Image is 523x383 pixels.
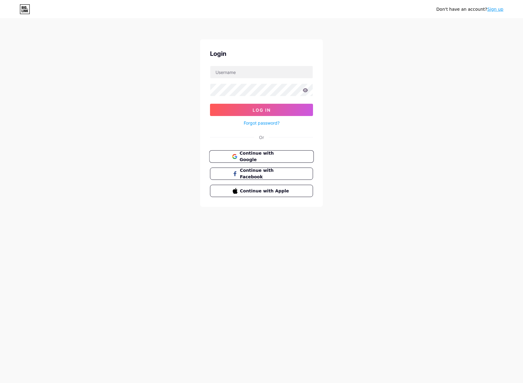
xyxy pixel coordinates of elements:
span: Continue with Facebook [240,167,291,180]
div: Or [259,134,264,141]
a: Continue with Google [210,150,313,163]
div: Login [210,49,313,58]
span: Continue with Google [239,150,291,163]
a: Forgot password? [244,120,280,126]
span: Continue with Apple [240,188,291,194]
button: Continue with Apple [210,185,313,197]
button: Continue with Facebook [210,168,313,180]
input: Username [210,66,313,78]
button: Continue with Google [209,150,314,163]
span: Log In [253,107,271,113]
button: Log In [210,104,313,116]
a: Sign up [487,7,503,12]
div: Don't have an account? [436,6,503,13]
